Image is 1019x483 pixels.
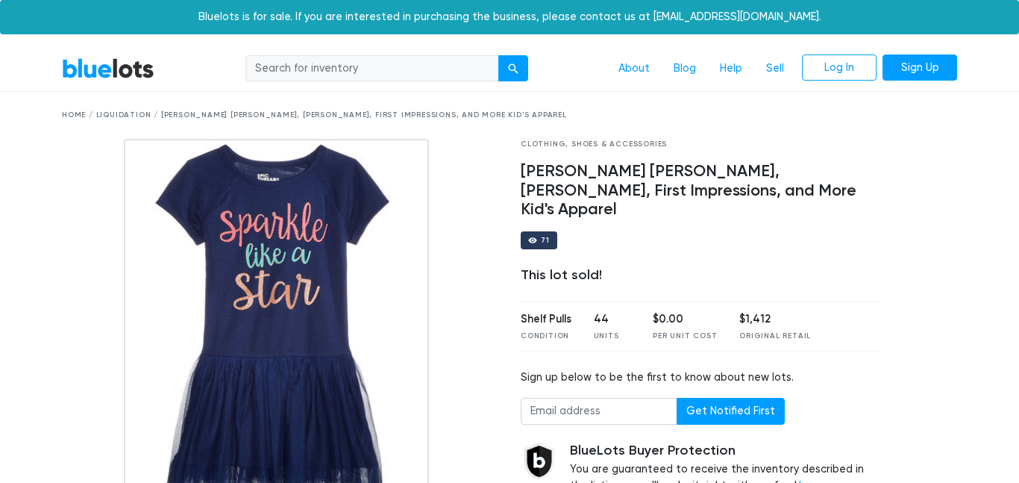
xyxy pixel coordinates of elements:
[677,398,785,425] button: Get Notified First
[521,311,571,328] div: Shelf Pulls
[62,110,957,121] div: Home / Liquidation / [PERSON_NAME] [PERSON_NAME], [PERSON_NAME], First Impressions, and More Kid'...
[521,398,677,425] input: Email address
[570,443,881,459] h5: BlueLots Buyer Protection
[739,311,811,328] div: $1,412
[62,57,154,79] a: BlueLots
[521,331,571,342] div: Condition
[802,54,877,81] a: Log In
[521,443,558,480] img: buyer_protection_shield-3b65640a83011c7d3ede35a8e5a80bfdfaa6a97447f0071c1475b91a4b0b3d01.png
[521,267,881,284] div: This lot sold!
[754,54,796,83] a: Sell
[521,139,881,150] div: Clothing, Shoes & Accessories
[606,54,662,83] a: About
[882,54,957,81] a: Sign Up
[662,54,708,83] a: Blog
[521,370,881,386] div: Sign up below to be the first to know about new lots.
[245,55,499,82] input: Search for inventory
[594,331,631,342] div: Units
[541,237,550,244] div: 71
[653,331,717,342] div: Per Unit Cost
[521,162,881,220] h4: [PERSON_NAME] [PERSON_NAME], [PERSON_NAME], First Impressions, and More Kid's Apparel
[594,311,631,328] div: 44
[708,54,754,83] a: Help
[653,311,717,328] div: $0.00
[739,331,811,342] div: Original Retail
